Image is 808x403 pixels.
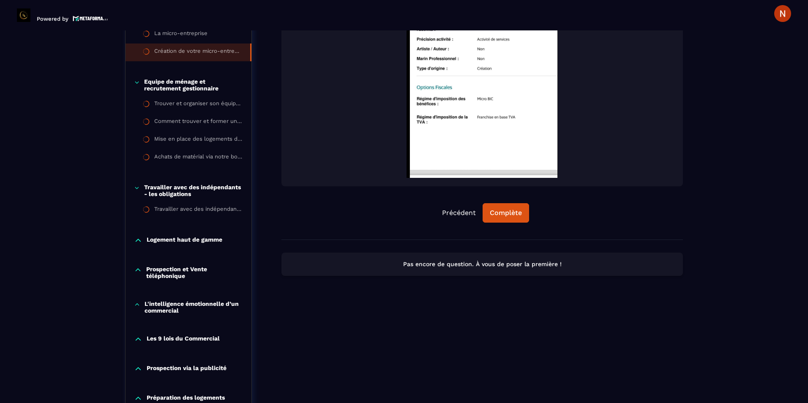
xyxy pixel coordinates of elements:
p: Powered by [37,16,68,22]
p: Les 9 lois du Commercial [147,335,220,343]
div: Travailler avec des indépendants - les obligations [154,206,243,215]
p: Pas encore de question. À vous de poser la première ! [289,260,675,268]
p: Travailler avec des indépendants - les obligations [144,184,243,197]
p: Prospection et Vente téléphonique [146,266,243,279]
p: Logement haut de gamme [147,236,222,245]
p: Prospection via la publicité [147,365,227,373]
div: La micro-entreprise [154,30,207,39]
img: logo [73,15,108,22]
button: Précédent [435,204,483,222]
div: Création de votre micro-entreprise [154,48,242,57]
div: Comment trouver et former un gestionnaire pour vos logements [154,118,243,127]
img: logo-branding [17,8,30,22]
button: Complète [483,203,529,223]
p: L'intelligence émotionnelle d’un commercial [145,300,243,314]
p: Préparation des logements [147,394,225,403]
div: Achats de matérial via notre boutique PrestaHome [154,153,243,163]
p: Equipe de ménage et recrutement gestionnaire [144,78,243,92]
div: Trouver et organiser son équipe de ménage [154,100,243,109]
div: Complète [490,209,522,217]
div: Mise en place des logements dans votre conciergerie [154,136,243,145]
